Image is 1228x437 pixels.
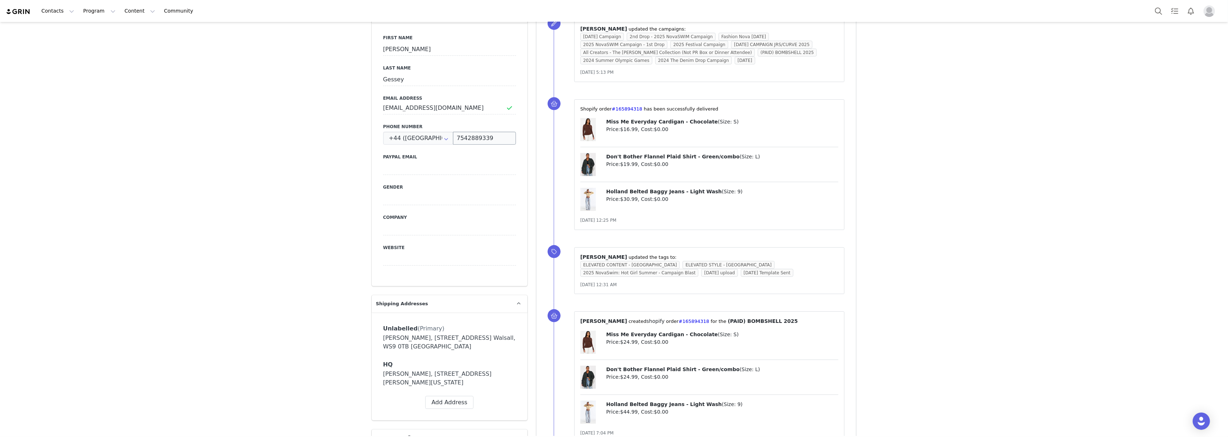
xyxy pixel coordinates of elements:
[620,339,638,345] span: $24.99
[735,57,755,64] span: [DATE]
[1151,3,1166,19] button: Search
[580,33,624,41] span: [DATE] Campaign
[758,49,817,57] span: (PAID) BOMBSHELL 2025
[655,57,732,64] span: 2024 The Denim Drop Campaign
[383,35,516,41] label: First Name
[383,361,393,368] span: HQ
[679,319,709,324] a: #165894318
[654,339,668,345] span: $0.00
[606,189,722,194] span: Holland Belted Baggy Jeans - Light Wash
[383,132,454,145] input: Country
[1183,3,1199,19] button: Notifications
[580,282,617,287] span: [DATE] 12:31 AM
[701,269,738,277] span: [DATE] upload
[3,3,245,20] p: Hi [PERSON_NAME], You order has been accepted!
[670,41,728,49] span: 2025 Festival Campaign
[741,269,793,277] span: [DATE] Template Sent
[724,189,741,194] span: Size: 9
[606,366,839,373] p: ( )
[580,261,680,269] span: ELEVATED CONTENT - [GEOGRAPHIC_DATA]
[3,25,245,31] p: Please stay in touch with your account manager once you receive your package.
[580,318,627,324] span: [PERSON_NAME]
[6,8,31,15] img: grin logo
[1193,413,1210,430] div: Open Intercom Messenger
[383,214,516,221] label: Company
[580,218,616,223] span: [DATE] 12:25 PM
[606,366,740,372] span: Don't Bother Flannel Plaid Shirt - Green/combo
[425,396,473,409] button: Add Address
[620,196,638,202] span: $30.99
[654,196,668,202] span: $0.00
[376,300,428,307] span: Shipping Addresses
[606,331,839,338] p: ( )
[647,318,665,324] span: shopify
[3,3,245,9] p: sent last breach email term req is next
[606,126,839,133] p: Price: , Cost:
[683,261,774,269] span: ELEVATED STYLE - [GEOGRAPHIC_DATA]
[606,408,839,416] p: Price: , Cost:
[383,334,516,351] div: [PERSON_NAME], [STREET_ADDRESS] Walsall, WS9 0TB [GEOGRAPHIC_DATA]
[580,431,614,436] span: [DATE] 7:04 PM
[580,269,699,277] span: 2025 NovaSwim: Hot Girl Summer - Campaign Blast
[17,47,149,53] span: Like & comment on at least 3 posts on our Instagram
[580,41,668,49] span: 2025 NovaSWIM Campaign - 1st Drop
[612,106,642,112] a: #165894318
[120,3,159,19] button: Content
[742,366,758,372] span: Size: L
[606,338,839,346] p: Price: , Cost:
[719,33,769,41] span: Fashion Nova [DATE]
[1204,5,1215,17] img: placeholder-profile.jpg
[720,119,737,125] span: Size: S
[383,65,516,71] label: Last Name
[606,401,839,408] p: ( )
[606,153,839,161] p: ( )
[720,332,737,337] span: Size: S
[418,325,444,332] span: (Primary)
[1199,5,1222,17] button: Profile
[606,154,740,159] span: Don't Bother Flannel Plaid Shirt - Green/combo
[383,244,516,251] label: Website
[620,374,638,380] span: $24.99
[383,132,454,145] div: United Kingdom
[453,132,516,145] input: (XXX) XXX-XXXX
[580,25,839,33] p: ⁨ ⁩ updated the campaigns:
[724,401,741,407] span: Size: 9
[606,195,839,203] p: Price: , Cost:
[606,188,839,195] p: ( )
[160,3,201,19] a: Community
[580,317,839,325] p: ⁨ ⁩ created⁨ ⁩⁨⁩ order⁨ ⁩ for the ⁨ ⁩
[17,58,111,64] span: Sit tight and relax until your order delivers!
[742,154,758,159] span: Size: L
[3,3,245,14] p: i have reached out like 8 times she always says she wants to proceed but threres no movement i se...
[580,106,719,112] span: ⁨Shopify⁩ order⁨ ⁩ has been successfully delivered
[383,184,516,190] label: Gender
[606,373,839,381] p: Price: , Cost:
[1167,3,1183,19] a: Tasks
[620,161,638,167] span: $19.99
[620,409,638,415] span: $44.99
[606,119,718,125] span: Miss Me Everyday Cardigan - Chocolate
[620,126,638,132] span: $16.99
[17,53,82,58] span: Ensure this link is in your bio:
[383,154,516,160] label: Paypal Email
[731,41,812,49] span: [DATE] CAMPAIGN JRS/CURVE 2025
[654,126,668,132] span: $0.00
[383,370,516,387] div: [PERSON_NAME], [STREET_ADDRESS][PERSON_NAME][US_STATE]
[383,123,516,130] label: Phone Number
[580,253,839,261] p: ⁨ ⁩ updated the tags to:
[383,325,418,332] span: Unlabelled
[383,102,516,114] input: Email Address
[580,254,627,260] span: [PERSON_NAME]
[654,161,668,167] span: $0.00
[606,161,839,168] p: Price: , Cost:
[606,401,722,407] span: Holland Belted Baggy Jeans - Light Wash
[3,36,31,42] strong: Next Steps:
[654,374,668,380] span: $0.00
[606,118,839,126] p: ( )
[580,49,755,57] span: All Creators - The [PERSON_NAME] Collection (Not PR Box or Dinner Attendee)
[580,57,652,64] span: 2024 Summer Olympic Games
[580,70,614,75] span: [DATE] 5:13 PM
[606,332,718,337] span: Miss Me Everyday Cardigan - Chocolate
[654,409,668,415] span: $0.00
